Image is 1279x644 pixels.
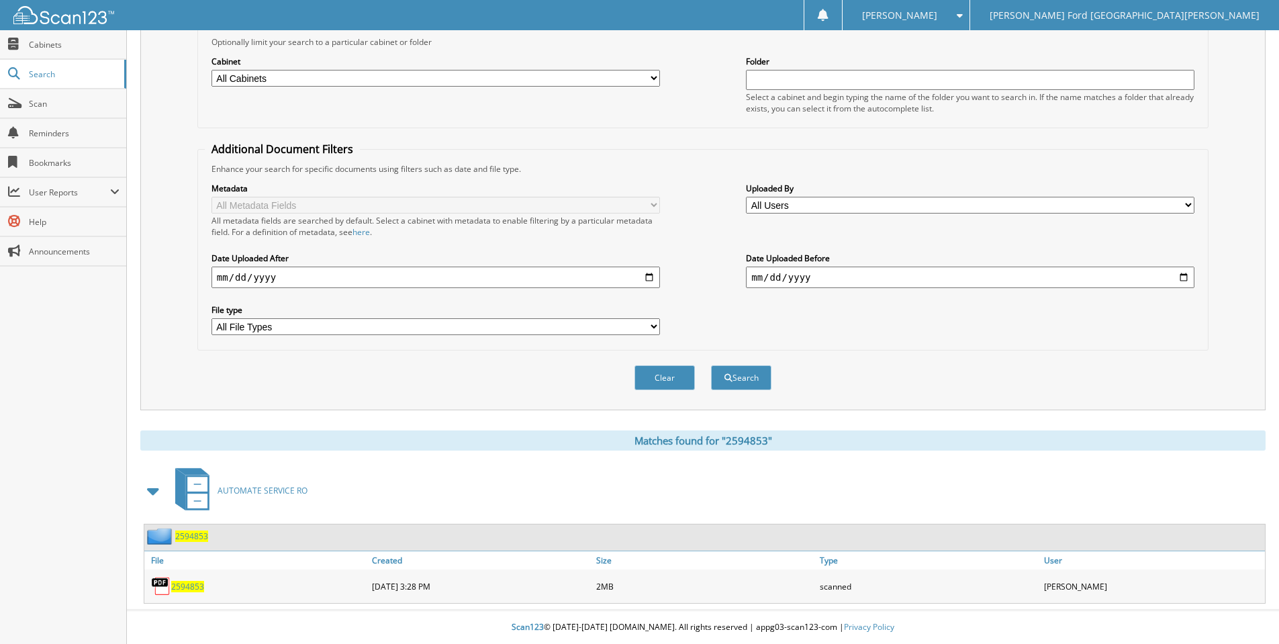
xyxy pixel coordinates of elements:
div: Select a cabinet and begin typing the name of the folder you want to search in. If the name match... [746,91,1194,114]
a: User [1041,551,1265,569]
iframe: Chat Widget [1212,580,1279,644]
label: Date Uploaded After [211,252,660,264]
span: Reminders [29,128,120,139]
a: Privacy Policy [844,621,894,633]
img: PDF.png [151,576,171,596]
span: Scan123 [512,621,544,633]
a: File [144,551,369,569]
div: [PERSON_NAME] [1041,573,1265,600]
label: Folder [746,56,1194,67]
label: Cabinet [211,56,660,67]
a: Type [816,551,1041,569]
input: start [211,267,660,288]
img: folder2.png [147,528,175,545]
div: All metadata fields are searched by default. Select a cabinet with metadata to enable filtering b... [211,215,660,238]
label: Metadata [211,183,660,194]
div: Optionally limit your search to a particular cabinet or folder [205,36,1201,48]
legend: Additional Document Filters [205,142,360,156]
a: Size [593,551,817,569]
div: 2MB [593,573,817,600]
div: Matches found for "2594853" [140,430,1266,451]
label: File type [211,304,660,316]
a: Created [369,551,593,569]
span: Bookmarks [29,157,120,169]
span: Search [29,68,117,80]
span: Cabinets [29,39,120,50]
label: Uploaded By [746,183,1194,194]
span: AUTOMATE SERVICE RO [218,485,307,496]
a: 2594853 [171,581,204,592]
div: Enhance your search for specific documents using filters such as date and file type. [205,163,1201,175]
span: Scan [29,98,120,109]
span: Announcements [29,246,120,257]
button: Clear [634,365,695,390]
a: AUTOMATE SERVICE RO [167,464,307,517]
span: [PERSON_NAME] [862,11,937,19]
span: Help [29,216,120,228]
a: here [352,226,370,238]
button: Search [711,365,771,390]
div: [DATE] 3:28 PM [369,573,593,600]
a: 2594853 [175,531,208,542]
img: scan123-logo-white.svg [13,6,114,24]
span: [PERSON_NAME] Ford [GEOGRAPHIC_DATA][PERSON_NAME] [990,11,1260,19]
div: scanned [816,573,1041,600]
div: © [DATE]-[DATE] [DOMAIN_NAME]. All rights reserved | appg03-scan123-com | [127,611,1279,644]
input: end [746,267,1194,288]
label: Date Uploaded Before [746,252,1194,264]
span: User Reports [29,187,110,198]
